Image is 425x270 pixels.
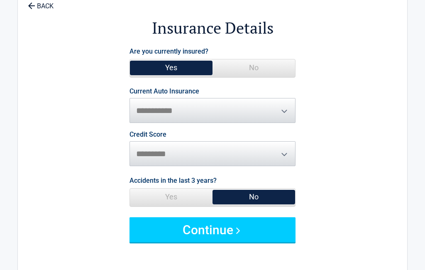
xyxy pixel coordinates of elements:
[129,217,296,242] button: Continue
[130,59,212,76] span: Yes
[129,175,217,186] label: Accidents in the last 3 years?
[129,46,208,57] label: Are you currently insured?
[130,189,212,205] span: Yes
[212,59,295,76] span: No
[212,189,295,205] span: No
[129,131,166,138] label: Credit Score
[129,88,199,95] label: Current Auto Insurance
[64,17,361,39] h2: Insurance Details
